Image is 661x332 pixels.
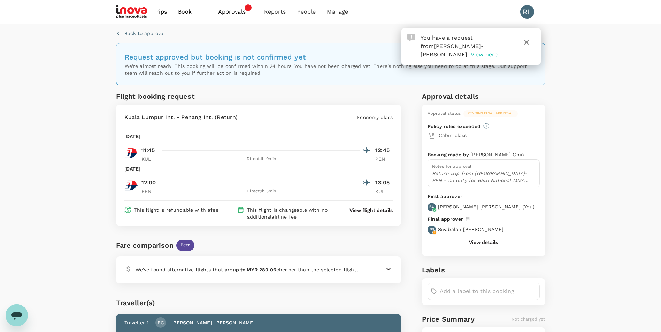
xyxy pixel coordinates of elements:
[124,133,141,140] p: [DATE]
[407,34,415,41] img: Approval Request
[124,146,138,160] img: MH
[247,206,336,220] p: This flight is changeable with no additional
[176,242,195,248] span: Beta
[430,227,434,232] p: SS
[422,314,475,325] h6: Price Summary
[512,317,545,322] span: Not charged yet
[520,5,534,19] div: RL
[245,4,252,11] span: 1
[163,188,360,195] div: Direct , 1h 5min
[157,319,164,326] p: EC
[421,34,484,58] span: You have a request from .
[116,91,257,102] h6: Flight booking request
[470,151,524,158] p: [PERSON_NAME] Chin
[375,156,393,163] p: PEN
[124,319,150,326] p: Traveller 1 :
[163,156,360,163] div: Direct , 1h 0min
[428,151,470,158] p: Booking made by
[375,179,393,187] p: 13:05
[141,188,159,195] p: PEN
[429,204,434,209] p: RL
[125,63,537,77] p: We're almost ready! This booking will be confirmed within 24 hours. You have not been charged yet...
[428,123,481,130] p: Policy rules exceeded
[171,319,255,326] p: [PERSON_NAME]-[PERSON_NAME]
[233,267,276,272] b: up to MYR 280.06
[327,8,348,16] span: Manage
[469,239,498,245] button: View details
[297,8,316,16] span: People
[438,203,535,210] p: [PERSON_NAME] [PERSON_NAME] ( You )
[116,240,174,251] div: Fare comparison
[141,146,155,155] p: 11:45
[432,164,472,169] span: Notes for approval
[141,179,156,187] p: 12:00
[124,165,141,172] p: [DATE]
[178,8,192,16] span: Book
[124,30,165,37] p: Back to approval
[463,111,518,116] span: Pending final approval
[438,226,504,233] p: Sivabalan [PERSON_NAME]
[271,214,297,220] span: airline fee
[136,266,358,273] p: We’ve found alternative flights that are cheaper than the selected flight.
[116,4,148,19] img: iNova Pharmaceuticals
[210,207,218,213] span: fee
[440,286,537,297] input: Add a label to this booking
[134,206,218,213] p: This flight is refundable with a
[124,113,238,121] p: Kuala Lumpur Intl - Penang Intl (Return)
[471,51,498,58] span: View here
[264,8,286,16] span: Reports
[349,207,393,214] button: View flight details
[124,179,138,192] img: MH
[428,215,463,223] p: Final approver
[153,8,167,16] span: Trips
[116,30,165,37] button: Back to approval
[141,156,159,163] p: KUL
[375,188,393,195] p: KUL
[116,297,401,308] div: Traveller(s)
[357,114,393,121] p: Economy class
[428,110,461,117] div: Approval status
[422,264,545,276] h6: Labels
[6,304,28,326] iframe: Button to launch messaging window
[439,132,540,139] p: Cabin class
[428,193,540,200] p: First approver
[422,91,545,102] h6: Approval details
[218,8,253,16] span: Approvals
[375,146,393,155] p: 12:45
[432,170,535,184] p: Return trip from [GEOGRAPHIC_DATA]-PEN - on duty for 65th National MMA Convention & Scientific Co...
[125,52,537,63] h6: Request approved but booking is not confirmed yet
[421,43,484,58] span: [PERSON_NAME]-[PERSON_NAME]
